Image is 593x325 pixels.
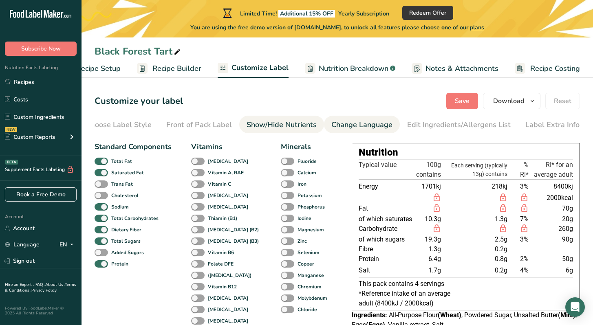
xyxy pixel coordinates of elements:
th: Each serving (typically 13g) contains [443,160,509,180]
b: [MEDICAL_DATA] [208,306,248,313]
a: Terms & Conditions . [5,282,76,293]
button: Save [446,93,478,109]
b: Added Sugars [111,249,144,256]
b: Cholesterol [111,192,139,199]
span: Recipe Builder [152,63,201,74]
b: Total Carbohydrates [111,215,159,222]
b: (Milk) [558,311,575,319]
p: This pack contains 4 servings [359,279,573,289]
td: 6g [530,264,573,277]
td: Fat [359,204,414,214]
b: Chromium [298,283,322,290]
b: Total Fat [111,158,132,165]
span: 0.8g [495,255,507,263]
b: (Wheat) [438,311,461,319]
span: Recipe Costing [530,63,580,74]
a: Language [5,237,40,252]
div: Choose Label Style [86,119,152,130]
b: Manganese [298,272,324,279]
b: Vitamin A, RAE [208,169,244,176]
div: BETA [5,160,18,165]
span: Ingredients: [352,311,387,319]
td: of which sugars [359,235,414,244]
b: Protein [111,260,128,268]
span: Subscribe Now [21,44,61,53]
div: Black Forest Tart [95,44,182,59]
span: 19.3g [425,235,441,243]
div: EN [60,240,77,250]
b: Total Sugars [111,237,141,245]
span: 3% [520,235,529,243]
div: NEW [5,127,17,132]
span: 6.4g [428,255,441,263]
b: Calcium [298,169,316,176]
span: 3% [520,182,529,190]
a: Recipe Setup [61,59,121,78]
b: [MEDICAL_DATA] [208,317,248,325]
td: 2000kcal [530,193,573,204]
span: 1.3g [495,215,507,223]
span: Save [455,96,470,106]
div: Custom Reports [5,133,55,141]
b: Magnesium [298,226,324,233]
b: [MEDICAL_DATA] (B2) [208,226,259,233]
div: Label Extra Info [525,119,580,130]
td: Protein [359,254,414,264]
span: 0.2g [495,266,507,274]
b: Fluoride [298,158,317,165]
a: Recipe Builder [137,59,201,78]
div: Vitamins [191,141,261,152]
span: Additional 15% OFF [278,10,335,18]
span: RI* for an average adult [534,161,573,178]
button: Reset [545,93,580,109]
b: Zinc [298,237,307,245]
span: Redeem Offer [409,9,446,17]
a: Recipe Costing [515,59,580,78]
div: Limited Time! [221,8,389,18]
b: Vitamin B12 [208,283,237,290]
div: Minerals [281,141,330,152]
span: 2.5g [495,235,507,243]
div: Change Language [331,119,392,130]
span: 7% [520,215,529,223]
a: Book a Free Demo [5,187,77,202]
b: Sodium [111,203,129,211]
b: [MEDICAL_DATA] [208,192,248,199]
td: 8400kj [530,180,573,193]
div: Edit Ingredients/Allergens List [407,119,511,130]
b: Saturated Fat [111,169,144,176]
span: Customize Label [231,62,289,73]
span: *Reference intake of an average adult (8400kJ / 2000kcal) [359,290,450,307]
b: ([MEDICAL_DATA]) [208,272,251,279]
b: Selenium [298,249,320,256]
div: Front of Pack Label [166,119,232,130]
td: Fibre [359,244,414,254]
span: 10.3g [425,215,441,223]
b: Folate DFE [208,260,234,268]
b: Iron [298,180,306,188]
b: Vitamin B6 [208,249,234,256]
span: Reset [554,96,571,106]
span: 1701kj [421,182,441,190]
b: Dietary Fiber [111,226,141,233]
b: Copper [298,260,314,268]
b: [MEDICAL_DATA] [208,158,248,165]
a: Hire an Expert . [5,282,34,288]
b: Potassium [298,192,322,199]
span: plans [470,24,484,31]
td: 20g [530,214,573,224]
span: 4% [520,266,529,274]
span: 0.2g [495,245,507,253]
button: Subscribe Now [5,42,77,56]
td: Carbohydrate [359,224,414,235]
b: Chloride [298,306,317,313]
a: Customize Label [218,59,289,78]
span: 2% [520,255,529,263]
b: [MEDICAL_DATA] [208,203,248,211]
div: Show/Hide Nutrients [247,119,317,130]
span: 218kj [492,182,507,190]
b: Vitamin C [208,180,231,188]
a: FAQ . [35,282,45,288]
b: [MEDICAL_DATA] [208,294,248,302]
span: Download [493,96,524,106]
